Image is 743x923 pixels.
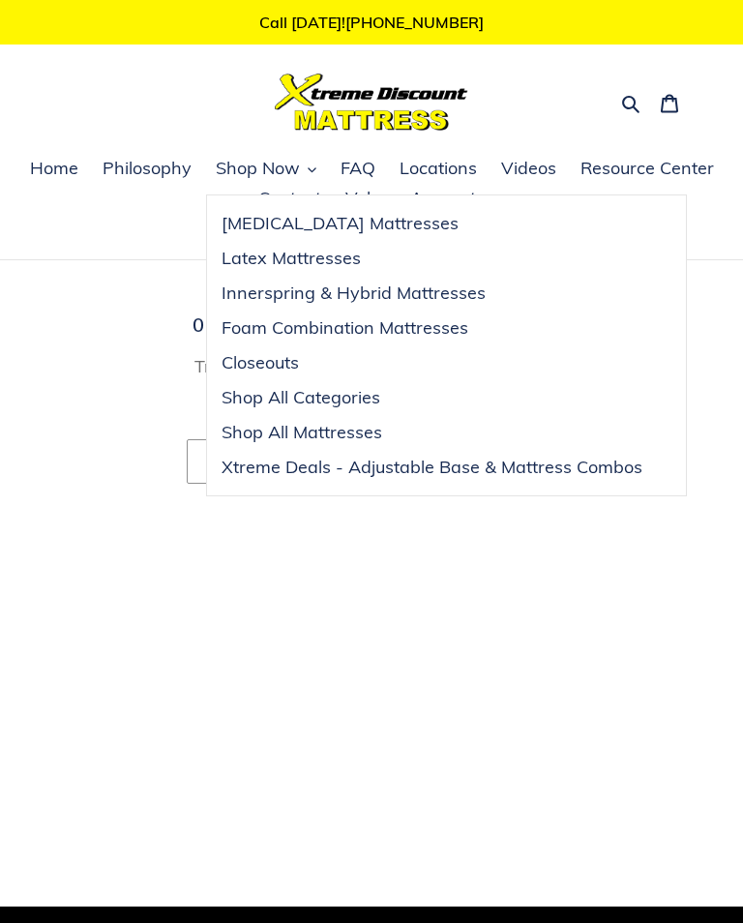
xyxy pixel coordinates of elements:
[222,421,382,444] span: Shop All Mattresses
[207,345,657,380] a: Closeouts
[336,185,494,214] a: Volume Accounts
[331,155,385,184] a: FAQ
[53,313,690,337] h1: 0 results for “short queen”
[207,380,657,415] a: Shop All Categories
[187,439,509,484] input: Search
[222,212,459,235] span: [MEDICAL_DATA] Mattresses
[207,276,657,311] a: Innerspring & Hybrid Mattresses
[390,155,487,184] a: Locations
[222,247,361,270] span: Latex Mattresses
[222,456,642,479] span: Xtreme Deals - Adjustable Base & Mattress Combos
[400,157,477,180] span: Locations
[341,157,375,180] span: FAQ
[501,157,556,180] span: Videos
[207,311,657,345] a: Foam Combination Mattresses
[93,155,201,184] a: Philosophy
[345,13,484,32] a: [PHONE_NUMBER]
[216,157,300,180] span: Shop Now
[207,241,657,276] a: Latex Mattresses
[187,353,557,405] p: Try checking your spelling or using different words.
[571,155,724,184] a: Resource Center
[30,157,78,180] span: Home
[580,157,714,180] span: Resource Center
[258,187,321,210] span: Contact
[491,155,566,184] a: Videos
[222,282,486,305] span: Innerspring & Hybrid Mattresses
[345,187,485,210] span: Volume Accounts
[207,206,657,241] a: [MEDICAL_DATA] Mattresses
[207,450,657,485] a: Xtreme Deals - Adjustable Base & Mattress Combos
[222,386,380,409] span: Shop All Categories
[275,74,468,131] img: Xtreme Discount Mattress
[249,185,331,214] a: Contact
[222,351,299,374] span: Closeouts
[222,316,468,340] span: Foam Combination Mattresses
[206,155,326,184] button: Shop Now
[207,415,657,450] a: Shop All Mattresses
[103,157,192,180] span: Philosophy
[20,155,88,184] a: Home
